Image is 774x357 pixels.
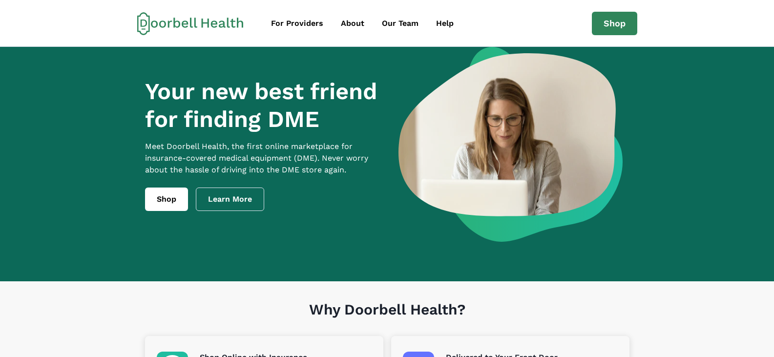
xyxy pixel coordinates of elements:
[196,188,264,211] a: Learn More
[341,18,364,29] div: About
[145,141,382,176] p: Meet Doorbell Health, the first online marketplace for insurance-covered medical equipment (DME)....
[428,14,461,33] a: Help
[263,14,331,33] a: For Providers
[398,47,623,242] img: a woman looking at a computer
[145,78,382,133] h1: Your new best friend for finding DME
[374,14,426,33] a: Our Team
[333,14,372,33] a: About
[592,12,637,35] a: Shop
[382,18,418,29] div: Our Team
[436,18,454,29] div: Help
[271,18,323,29] div: For Providers
[145,188,188,211] a: Shop
[145,301,629,336] h1: Why Doorbell Health?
